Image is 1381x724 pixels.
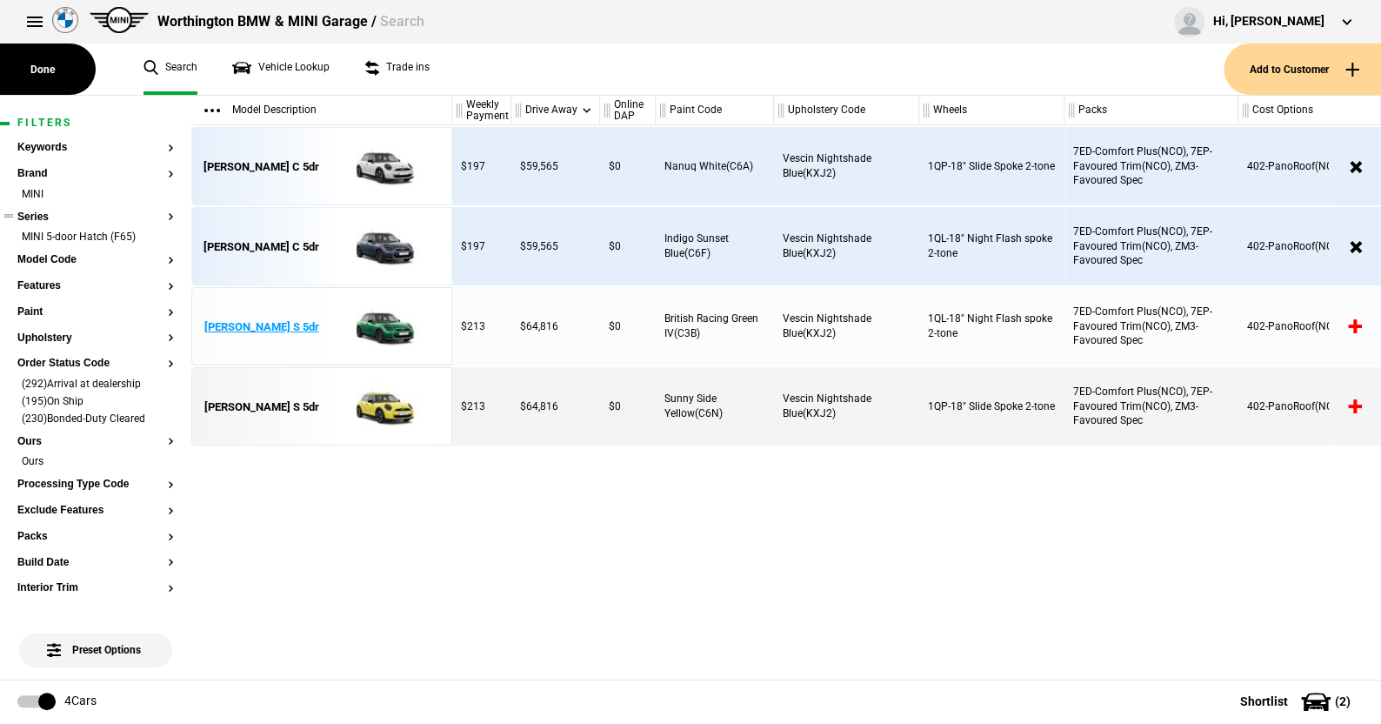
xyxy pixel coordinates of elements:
section: Order Status Code(292)Arrival at dealership(195)On Ship(230)Bonded-Duty Cleared [17,358,174,435]
div: Drive Away [511,96,599,125]
a: [PERSON_NAME] S 5dr [201,288,322,366]
button: Shortlist(2) [1214,680,1381,723]
button: Interior Trim [17,582,174,594]
div: Cost Options [1238,96,1379,125]
section: OursOurs [17,436,174,479]
li: MINI 5-door Hatch (F65) [17,230,174,247]
div: Vescin Nightshade Blue(KXJ2) [774,207,919,285]
div: 402-PanoRoof(NCO) [1238,367,1380,446]
a: [PERSON_NAME] C 5dr [201,128,322,206]
section: Upholstery [17,332,174,359]
div: $59,565 [511,127,600,205]
div: Hi, [PERSON_NAME] [1213,13,1324,30]
div: $0 [600,207,656,285]
div: $0 [600,287,656,365]
div: Upholstery Code [774,96,918,125]
section: Packs [17,531,174,557]
section: Model Code [17,254,174,280]
img: cosySec [322,128,443,206]
div: 1QP-18" Slide Spoke 2-tone [919,367,1064,446]
button: Order Status Code [17,358,174,370]
div: 1QL-18" Night Flash spoke 2-tone [919,287,1064,365]
li: (195)On Ship [17,394,174,412]
img: bmw.png [52,7,78,33]
section: Processing Type Code [17,479,174,505]
div: Worthington BMW & MINI Garage / [157,12,424,31]
h1: Filters [17,117,174,129]
li: (230)Bonded-Duty Cleared [17,412,174,429]
img: mini.png [90,7,149,33]
section: Build Date [17,557,174,583]
div: Indigo Sunset Blue(C6F) [656,207,774,285]
button: Processing Type Code [17,479,174,491]
a: Vehicle Lookup [232,44,330,95]
section: SeriesMINI 5-door Hatch (F65) [17,211,174,255]
div: 402-PanoRoof(NCO) [1238,127,1380,205]
button: Packs [17,531,174,543]
div: Vescin Nightshade Blue(KXJ2) [774,287,919,365]
a: Trade ins [364,44,430,95]
div: 7ED-Comfort Plus(NCO), 7EP-Favoured Trim(NCO), ZM3-Favoured Spec [1064,287,1238,365]
div: $0 [600,367,656,446]
div: [PERSON_NAME] C 5dr [203,159,319,175]
li: Ours [17,454,174,472]
div: Online DAP [600,96,655,125]
div: 1QL-18" Night Flash spoke 2-tone [919,207,1064,285]
div: Vescin Nightshade Blue(KXJ2) [774,367,919,446]
div: $64,816 [511,287,600,365]
div: Weekly Payment [452,96,510,125]
button: Paint [17,306,174,318]
div: $213 [452,287,511,365]
button: Brand [17,168,174,180]
div: $213 [452,367,511,446]
img: cosySec [322,368,443,446]
img: cosySec [322,208,443,286]
li: MINI [17,187,174,204]
div: 402-PanoRoof(NCO) [1238,287,1380,365]
span: Shortlist [1240,695,1288,707]
div: 7ED-Comfort Plus(NCO), 7EP-Favoured Trim(NCO), ZM3-Favoured Spec [1064,127,1238,205]
div: British Racing Green IV(C3B) [656,287,774,365]
div: Packs [1064,96,1238,125]
button: Add to Customer [1224,44,1381,95]
div: $0 [600,127,656,205]
button: Ours [17,436,174,448]
button: Upholstery [17,332,174,345]
div: $197 [452,207,511,285]
a: Search [143,44,197,95]
img: cosySec [322,288,443,366]
div: Wheels [919,96,1064,125]
span: ( 2 ) [1335,695,1351,707]
span: Preset Options [50,622,141,656]
button: Exclude Features [17,505,174,517]
div: 402-PanoRoof(NCO) [1238,207,1380,285]
div: Paint Code [656,96,773,125]
span: Search [379,13,424,30]
li: (292)Arrival at dealership [17,377,174,394]
div: [PERSON_NAME] S 5dr [204,399,319,415]
section: Exclude Features [17,505,174,531]
section: BrandMINI [17,168,174,211]
a: [PERSON_NAME] C 5dr [201,208,322,286]
a: [PERSON_NAME] S 5dr [201,368,322,446]
div: $197 [452,127,511,205]
div: $64,816 [511,367,600,446]
div: 7ED-Comfort Plus(NCO), 7EP-Favoured Trim(NCO), ZM3-Favoured Spec [1064,207,1238,285]
div: 4 Cars [64,693,97,710]
div: [PERSON_NAME] C 5dr [203,239,319,255]
button: Series [17,211,174,224]
div: 1QP-18" Slide Spoke 2-tone [919,127,1064,205]
button: Model Code [17,254,174,266]
div: Model Description [191,96,451,125]
section: Paint [17,306,174,332]
section: Interior Trim [17,582,174,608]
button: Keywords [17,142,174,154]
section: Features [17,280,174,306]
div: Vescin Nightshade Blue(KXJ2) [774,127,919,205]
div: [PERSON_NAME] S 5dr [204,319,319,335]
section: Keywords [17,142,174,168]
div: Sunny Side Yellow(C6N) [656,367,774,446]
button: Features [17,280,174,292]
div: 7ED-Comfort Plus(NCO), 7EP-Favoured Trim(NCO), ZM3-Favoured Spec [1064,367,1238,446]
button: Build Date [17,557,174,569]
